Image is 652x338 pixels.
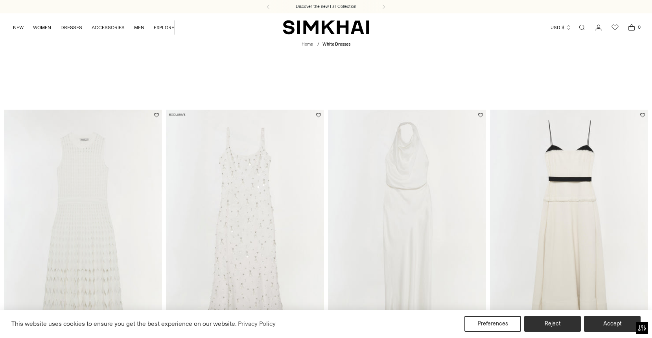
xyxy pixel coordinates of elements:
span: White Dresses [322,42,350,47]
button: USD $ [551,19,571,36]
a: NEW [13,19,24,36]
a: Wishlist [607,20,623,35]
a: Discover the new Fall Collection [296,4,356,10]
button: Add to Wishlist [154,113,159,118]
span: This website uses cookies to ensure you get the best experience on our website. [11,320,237,327]
button: Preferences [464,316,521,332]
a: Open search modal [574,20,590,35]
a: EXPLORE [154,19,174,36]
button: Reject [524,316,581,332]
span: 0 [635,24,643,31]
div: / [317,41,319,48]
a: ACCESSORIES [92,19,125,36]
a: MEN [134,19,144,36]
a: Privacy Policy (opens in a new tab) [237,318,277,330]
a: Home [302,42,313,47]
button: Add to Wishlist [478,113,483,118]
nav: breadcrumbs [302,41,350,48]
a: Open cart modal [624,20,639,35]
button: Accept [584,316,641,332]
button: Add to Wishlist [316,113,321,118]
a: Go to the account page [591,20,606,35]
button: Add to Wishlist [640,113,645,118]
a: SIMKHAI [283,20,369,35]
a: DRESSES [61,19,82,36]
a: WOMEN [33,19,51,36]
